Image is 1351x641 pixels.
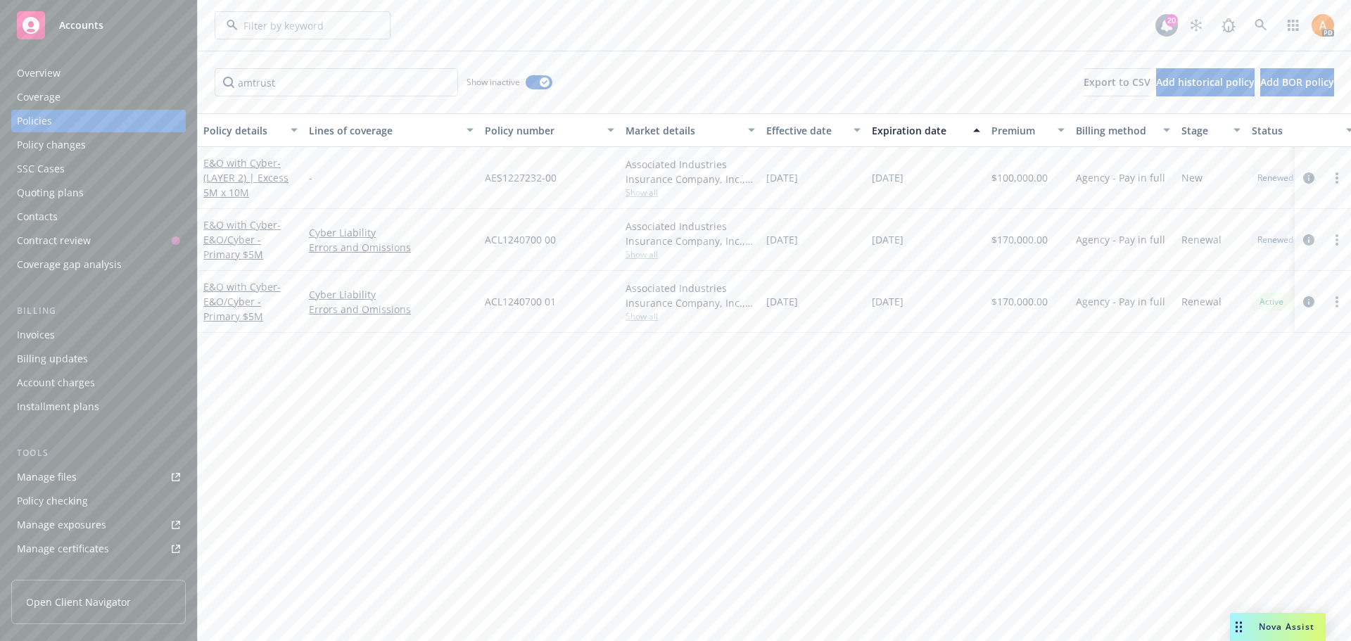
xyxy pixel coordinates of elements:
span: Agency - Pay in full [1076,232,1165,247]
div: Invoices [17,324,55,346]
div: Coverage [17,86,61,108]
span: $170,000.00 [991,232,1048,247]
a: Coverage gap analysis [11,253,186,276]
div: Expiration date [872,123,965,138]
button: Policy details [198,113,303,147]
div: Contract review [17,229,91,252]
a: Manage files [11,466,186,488]
div: Status [1252,123,1338,138]
button: Export to CSV [1084,68,1150,96]
span: [DATE] [872,294,903,309]
a: Coverage [11,86,186,108]
div: Associated Industries Insurance Company, Inc., AmTrust Financial Services, RT Specialty Insurance... [626,281,755,310]
div: Stage [1181,123,1225,138]
img: photo [1312,14,1334,37]
span: Agency - Pay in full [1076,170,1165,185]
button: Expiration date [866,113,986,147]
button: Stage [1176,113,1246,147]
div: Manage BORs [17,561,83,584]
a: more [1328,170,1345,186]
span: Active [1257,296,1286,308]
span: Accounts [59,20,103,31]
button: Billing method [1070,113,1176,147]
span: Open Client Navigator [26,595,131,609]
span: Show all [626,186,755,198]
a: Switch app [1279,11,1307,39]
div: Quoting plans [17,182,84,204]
span: Show all [626,248,755,260]
a: Errors and Omissions [309,240,474,255]
a: E&O with Cyber [203,156,288,199]
a: Account charges [11,372,186,394]
div: Manage certificates [17,538,109,560]
div: Tools [11,446,186,460]
span: Add BOR policy [1260,75,1334,89]
button: Add BOR policy [1260,68,1334,96]
a: SSC Cases [11,158,186,180]
div: Market details [626,123,740,138]
a: circleInformation [1300,231,1317,248]
span: - (LAYER 2) | Excess 5M x 10M [203,156,288,199]
a: Policies [11,110,186,132]
span: $170,000.00 [991,294,1048,309]
button: Policy number [479,113,620,147]
span: [DATE] [766,232,798,247]
span: AES1227232-00 [485,170,557,185]
div: Policy checking [17,490,88,512]
a: Overview [11,62,186,84]
a: Policy checking [11,490,186,512]
a: Contract review [11,229,186,252]
span: ACL1240700 01 [485,294,556,309]
a: Manage certificates [11,538,186,560]
a: Policy changes [11,134,186,156]
span: Nova Assist [1259,621,1314,633]
a: Errors and Omissions [309,302,474,317]
input: Filter by keyword [238,18,362,33]
a: Billing updates [11,348,186,370]
a: Installment plans [11,395,186,418]
span: New [1181,170,1203,185]
span: - E&O/Cyber - Primary $5M [203,218,281,261]
div: Billing [11,304,186,318]
a: Quoting plans [11,182,186,204]
a: Search [1247,11,1275,39]
div: Manage files [17,466,77,488]
div: Overview [17,62,61,84]
a: circleInformation [1300,170,1317,186]
span: [DATE] [766,294,798,309]
div: Billing updates [17,348,88,370]
div: Policy number [485,123,599,138]
a: more [1328,293,1345,310]
div: Billing method [1076,123,1155,138]
span: Manage exposures [11,514,186,536]
span: Agency - Pay in full [1076,294,1165,309]
div: SSC Cases [17,158,65,180]
a: Invoices [11,324,186,346]
div: Manage exposures [17,514,106,536]
a: circleInformation [1300,293,1317,310]
div: Policy changes [17,134,86,156]
div: Installment plans [17,395,99,418]
span: [DATE] [872,232,903,247]
a: E&O with Cyber [203,280,281,323]
a: Cyber Liability [309,287,474,302]
div: 20 [1165,14,1178,27]
div: Coverage gap analysis [17,253,122,276]
a: Accounts [11,6,186,45]
div: Effective date [766,123,845,138]
span: Renewed [1257,172,1293,184]
button: Effective date [761,113,866,147]
div: Account charges [17,372,95,394]
span: [DATE] [872,170,903,185]
button: Add historical policy [1156,68,1255,96]
button: Premium [986,113,1070,147]
button: Lines of coverage [303,113,479,147]
a: Report a Bug [1214,11,1243,39]
span: ACL1240700 00 [485,232,556,247]
div: Premium [991,123,1049,138]
span: Show all [626,310,755,322]
span: Show inactive [467,76,520,88]
div: Policy details [203,123,282,138]
button: Nova Assist [1230,613,1326,641]
a: E&O with Cyber [203,218,281,261]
